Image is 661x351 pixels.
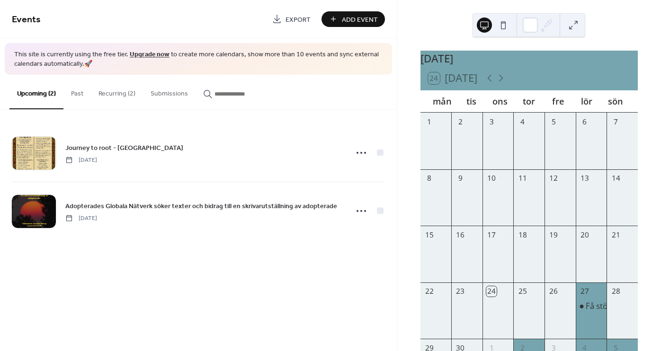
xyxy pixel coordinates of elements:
div: 4 [518,116,528,127]
div: sön [601,90,630,113]
div: Få stöd i din adoptionsresa - Korea [576,300,607,312]
div: 22 [424,286,435,297]
div: 17 [486,230,497,240]
button: Add Event [322,11,385,27]
span: Events [12,10,41,29]
div: tor [515,90,544,113]
div: 25 [518,286,528,297]
div: lör [572,90,601,113]
button: Upcoming (2) [9,75,63,109]
div: 5 [549,116,559,127]
div: [DATE] [420,51,638,67]
div: 19 [549,230,559,240]
div: fre [544,90,572,113]
div: 6 [580,116,590,127]
div: 20 [580,230,590,240]
span: This site is currently using the free tier. to create more calendars, show more than 10 events an... [14,50,383,69]
div: 24 [486,286,497,297]
div: 11 [518,173,528,184]
div: 18 [518,230,528,240]
a: Journey to root - [GEOGRAPHIC_DATA] [65,142,183,153]
span: [DATE] [65,214,97,222]
button: Submissions [143,75,196,108]
div: ons [486,90,515,113]
div: 8 [424,173,435,184]
div: 2 [456,116,466,127]
div: 9 [456,173,466,184]
a: Export [265,11,318,27]
span: Adopterades Globala Nätverk söker texter och bidrag till en skrivarutställning av adopterade [65,201,337,211]
span: [DATE] [65,156,97,164]
span: Export [286,15,311,25]
div: tis [457,90,486,113]
div: 13 [580,173,590,184]
div: 26 [549,286,559,297]
button: Recurring (2) [91,75,143,108]
div: mån [428,90,457,113]
div: 27 [580,286,590,297]
div: 1 [424,116,435,127]
div: 21 [611,230,621,240]
div: 3 [486,116,497,127]
div: 28 [611,286,621,297]
div: 7 [611,116,621,127]
div: 16 [456,230,466,240]
div: 23 [456,286,466,297]
div: 10 [486,173,497,184]
div: 14 [611,173,621,184]
div: 12 [549,173,559,184]
a: Adopterades Globala Nätverk söker texter och bidrag till en skrivarutställning av adopterade [65,201,337,211]
div: 15 [424,230,435,240]
button: Past [63,75,91,108]
a: Upgrade now [130,48,170,61]
span: Add Event [342,15,378,25]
